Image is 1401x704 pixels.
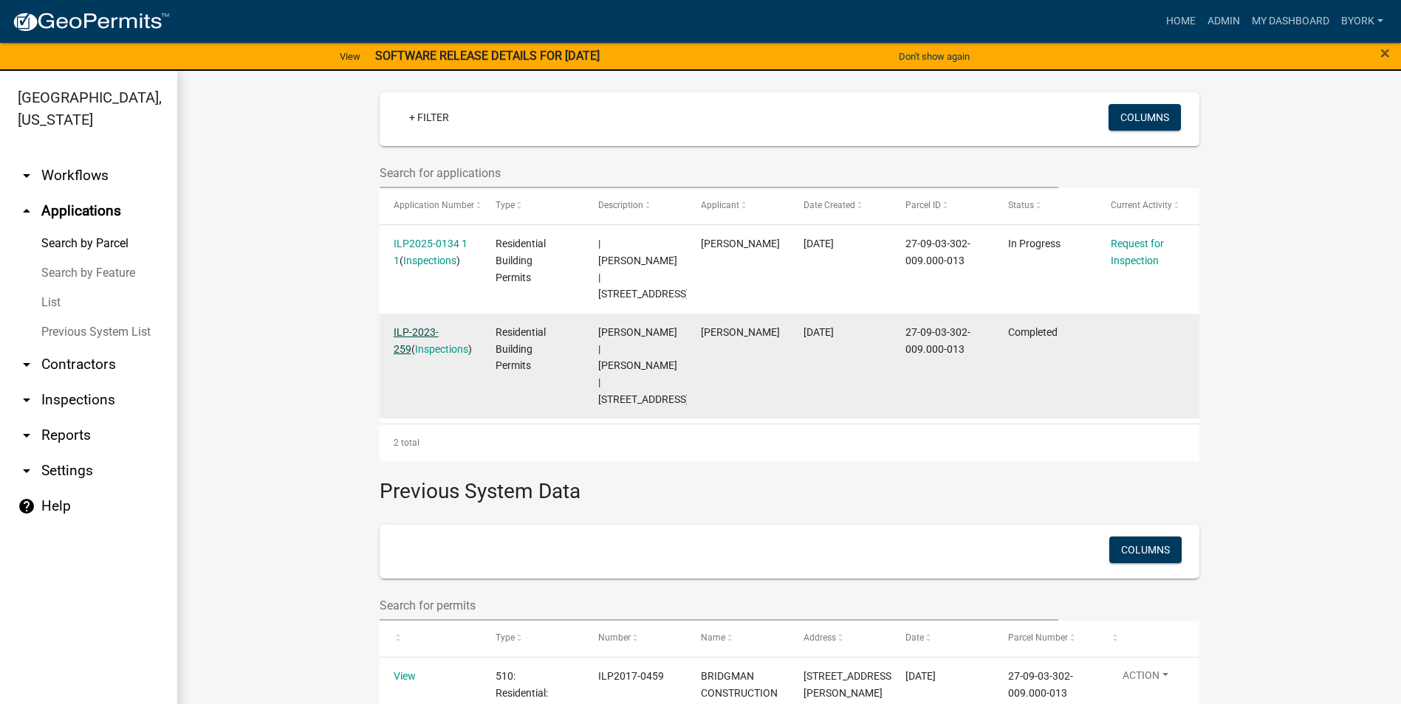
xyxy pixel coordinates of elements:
datatable-header-cell: Name [687,621,789,656]
span: 07/28/2023 [804,326,834,338]
span: 27-09-03-302-009.000-013 [905,238,970,266]
i: help [18,497,35,515]
span: Completed [1008,326,1058,338]
datatable-header-cell: Parcel Number [994,621,1097,656]
datatable-header-cell: Type [482,621,584,656]
datatable-header-cell: Address [789,621,892,656]
datatable-header-cell: Description [584,188,687,224]
strong: SOFTWARE RELEASE DETAILS FOR [DATE] [375,49,600,63]
a: Inspections [403,255,456,266]
span: Applicant [701,200,739,210]
datatable-header-cell: Applicant [687,188,789,224]
button: Close [1380,44,1390,62]
a: byork [1335,7,1389,35]
datatable-header-cell: Date Created [789,188,892,224]
span: 05/23/2025 [804,238,834,249]
button: Columns [1109,536,1182,563]
span: In Progress [1008,238,1061,249]
span: Katherine Kabel [701,326,780,338]
div: 2 total [380,424,1199,461]
span: Number [598,632,631,643]
input: Search for applications [380,158,1059,188]
span: Martin Wickey [701,238,780,249]
a: View [394,670,416,682]
div: ( ) [394,235,467,269]
span: Parcel Number [1008,632,1068,643]
span: Application Number [394,200,474,210]
span: Description [598,200,643,210]
a: ILP-2023-259 [394,326,439,355]
datatable-header-cell: Application Number [380,188,482,224]
datatable-header-cell: Parcel ID [891,188,994,224]
a: View [334,44,366,69]
a: My Dashboard [1246,7,1335,35]
span: 6/26/2017 [905,670,936,682]
a: Admin [1202,7,1246,35]
datatable-header-cell: Date [891,621,994,656]
i: arrow_drop_down [18,167,35,184]
span: 27-09-03-302-009.000-013 [905,326,970,355]
a: Request for Inspection [1111,238,1164,266]
span: | HUFFMAN, HOWARD R | 222 S FOURTH ST [598,238,689,300]
datatable-header-cell: Current Activity [1097,188,1199,224]
span: ILP2017-0459 [598,670,664,682]
h3: Previous System Data [380,461,1199,507]
span: Residential Building Permits [496,326,546,372]
i: arrow_drop_down [18,462,35,480]
span: Status [1008,200,1034,210]
div: ( ) [394,324,467,358]
button: Columns [1109,104,1181,131]
i: arrow_drop_down [18,427,35,444]
i: arrow_drop_up [18,202,35,220]
span: × [1380,43,1390,63]
span: BRIDGMAN CONSTRUCTION [701,670,778,699]
span: Parcel ID [905,200,941,210]
button: Action [1111,668,1180,689]
span: Name [701,632,725,643]
a: Home [1160,7,1202,35]
datatable-header-cell: Type [482,188,584,224]
span: Type [496,200,515,210]
input: Search for permits [380,590,1059,621]
span: Type [496,632,515,643]
a: Inspections [415,343,468,355]
span: Date [905,632,924,643]
span: Address [804,632,836,643]
span: Residential Building Permits [496,238,546,283]
a: ILP2025-0134 1 1 [394,238,467,266]
datatable-header-cell: Status [994,188,1097,224]
button: Don't show again [893,44,976,69]
span: 27-09-03-302-009.000-013 [1008,670,1073,699]
span: Howard Huffman | Huffman, Howard R | 222 S FOURTH ST [598,326,689,405]
i: arrow_drop_down [18,391,35,409]
a: + Filter [397,104,461,131]
span: Current Activity [1111,200,1172,210]
datatable-header-cell: Number [584,621,687,656]
span: Date Created [804,200,855,210]
span: 814 Silverman Blvd [804,670,894,699]
i: arrow_drop_down [18,356,35,373]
